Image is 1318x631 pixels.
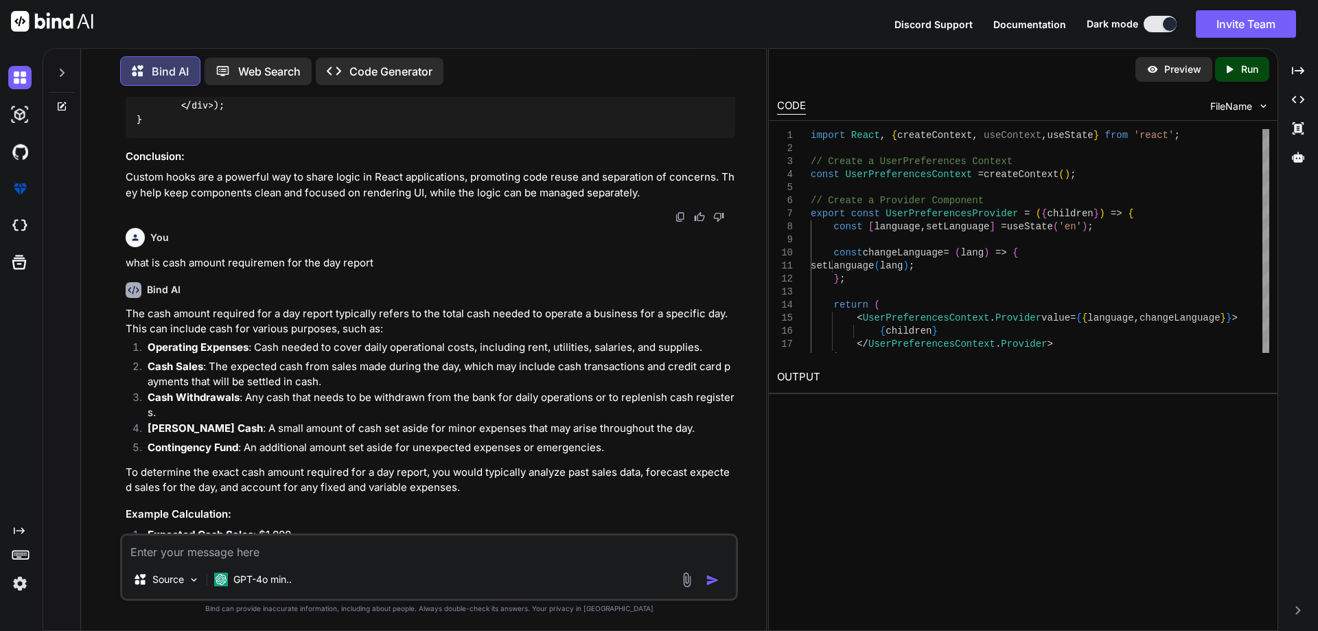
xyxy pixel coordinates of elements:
[11,11,93,32] img: Bind AI
[147,283,181,297] h6: Bind AI
[148,421,735,437] p: : A small amount of cash set aside for minor expenses that may arise throughout the day.
[1053,221,1059,232] span: (
[126,306,735,337] p: The cash amount required for a day report typically refers to the total cash needed to operate a ...
[777,312,793,325] div: 15
[1128,208,1133,219] span: {
[874,221,920,232] span: language
[1093,130,1098,141] span: }
[188,574,200,586] img: Pick Models
[1070,312,1076,323] span: =
[868,339,995,349] span: UserPreferencesContext
[995,312,1041,323] span: Provider
[126,149,735,165] h3: Conclusion:
[238,63,301,80] p: Web Search
[862,247,943,258] span: changeLanguage
[1024,208,1030,219] span: =
[152,573,184,586] p: Source
[833,273,839,284] span: }
[777,194,793,207] div: 6
[1070,169,1076,180] span: ;
[777,273,793,286] div: 12
[675,211,686,222] img: copy
[777,129,793,142] div: 1
[777,168,793,181] div: 4
[1140,312,1221,323] span: changeLanguage
[989,221,995,232] span: ]
[233,573,292,586] p: GPT-4o min..
[845,169,972,180] span: UserPreferencesContext
[879,325,885,336] span: {
[679,572,695,588] img: attachment
[148,360,203,373] strong: Cash Sales
[984,247,989,258] span: )
[777,351,793,364] div: 18
[833,221,862,232] span: const
[857,312,862,323] span: <
[150,231,169,244] h6: You
[777,98,806,115] div: CODE
[1041,312,1070,323] span: value
[851,208,879,219] span: const
[984,169,1059,180] span: createContext
[1087,221,1093,232] span: ;
[995,339,1001,349] span: .
[777,286,793,299] div: 13
[868,221,874,232] span: [
[972,130,978,141] span: ,
[137,527,735,547] li: : $1,000
[886,325,932,336] span: children
[1041,208,1047,219] span: {
[777,299,793,312] div: 14
[811,208,845,219] span: export
[1087,312,1133,323] span: language
[777,207,793,220] div: 7
[811,169,840,180] span: const
[840,273,845,284] span: ;
[891,130,897,141] span: {
[955,247,960,258] span: (
[984,130,1041,141] span: useContext
[833,352,839,363] span: )
[1059,221,1082,232] span: 'en'
[8,140,32,163] img: githubDark
[1064,169,1070,180] span: )
[932,325,937,336] span: }
[1093,208,1098,219] span: }
[1210,100,1252,113] span: FileName
[777,246,793,260] div: 10
[1133,130,1174,141] span: 'react'
[989,312,995,323] span: .
[1226,312,1232,323] span: }
[8,177,32,200] img: premium
[879,260,903,271] span: lang
[8,214,32,238] img: cloudideIcon
[148,341,248,354] strong: Operating Expenses
[851,130,879,141] span: React
[1241,62,1258,76] p: Run
[777,338,793,351] div: 17
[148,359,735,390] p: : The expected cash from sales made during the day, which may include cash transactions and credi...
[694,211,705,222] img: like
[777,142,793,155] div: 2
[1082,221,1087,232] span: )
[8,572,32,595] img: settings
[840,352,845,363] span: ;
[995,247,1007,258] span: =>
[1047,130,1093,141] span: useState
[811,260,874,271] span: setLanguage
[137,58,433,112] span: Data: {JSON.stringify(data, null, 2)}
[833,247,862,258] span: const
[126,170,735,200] p: Custom hooks are a powerful way to share logic in React applications, promoting code reuse and se...
[1220,312,1225,323] span: }
[857,339,868,349] span: </
[1001,339,1047,349] span: Provider
[192,100,208,112] span: div
[993,17,1066,32] button: Documentation
[894,19,973,30] span: Discord Support
[1146,63,1159,76] img: preview
[903,260,908,271] span: )
[960,247,984,258] span: lang
[874,299,879,310] span: (
[349,63,432,80] p: Code Generator
[181,100,213,112] span: </ >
